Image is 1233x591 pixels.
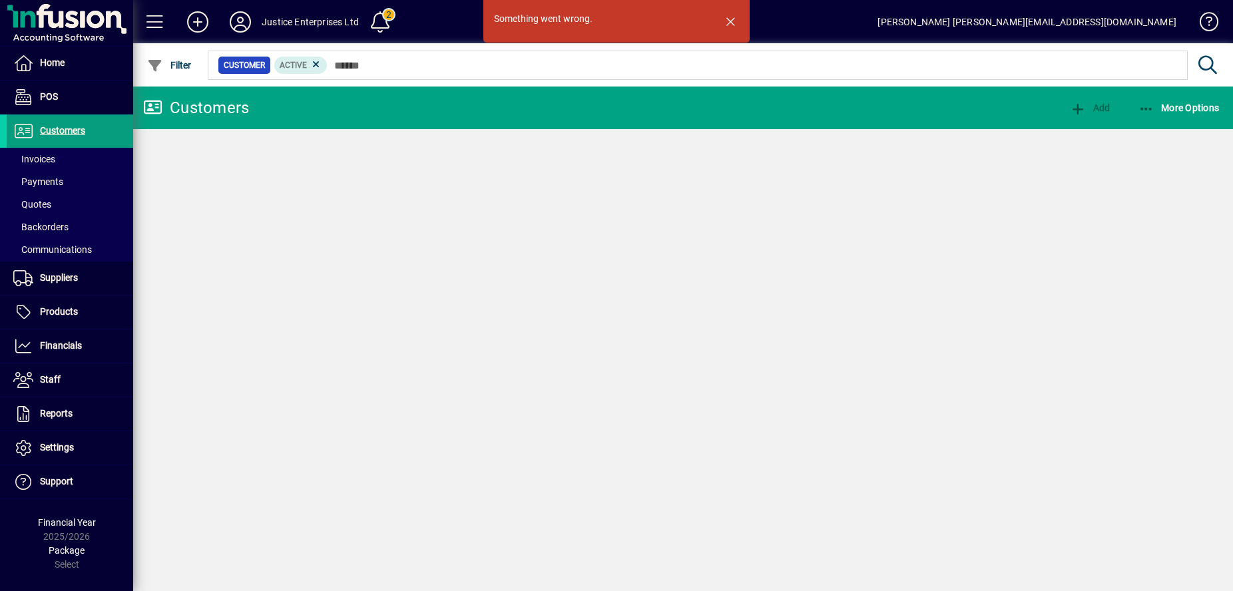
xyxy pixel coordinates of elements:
a: Support [7,465,133,498]
a: Communications [7,238,133,261]
a: Backorders [7,216,133,238]
span: Communications [13,244,92,255]
div: [PERSON_NAME] [PERSON_NAME][EMAIL_ADDRESS][DOMAIN_NAME] [877,11,1176,33]
button: More Options [1135,96,1223,120]
span: Financials [40,340,82,351]
span: Customer [224,59,265,72]
span: Customers [40,125,85,136]
button: Add [176,10,219,34]
span: Home [40,57,65,68]
span: Support [40,476,73,487]
span: Payments [13,176,63,187]
span: Backorders [13,222,69,232]
a: Knowledge Base [1190,3,1216,46]
button: Filter [144,53,195,77]
span: Reports [40,408,73,419]
span: Staff [40,374,61,385]
span: Financial Year [38,517,96,528]
a: Products [7,295,133,329]
a: Quotes [7,193,133,216]
a: Invoices [7,148,133,170]
span: Add [1070,102,1110,113]
a: Reports [7,397,133,431]
span: Active [280,61,307,70]
div: Justice Enterprises Ltd [262,11,359,33]
span: Quotes [13,199,51,210]
mat-chip: Activation Status: Active [274,57,328,74]
span: POS [40,91,58,102]
a: POS [7,81,133,114]
a: Settings [7,431,133,465]
span: Suppliers [40,272,78,283]
span: Invoices [13,154,55,164]
span: More Options [1138,102,1220,113]
a: Suppliers [7,262,133,295]
button: Profile [219,10,262,34]
div: Customers [143,97,249,118]
span: Filter [147,60,192,71]
a: Home [7,47,133,80]
span: Products [40,306,78,317]
span: Package [49,545,85,556]
a: Payments [7,170,133,193]
button: Add [1067,96,1113,120]
span: Settings [40,442,74,453]
a: Staff [7,363,133,397]
a: Financials [7,329,133,363]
